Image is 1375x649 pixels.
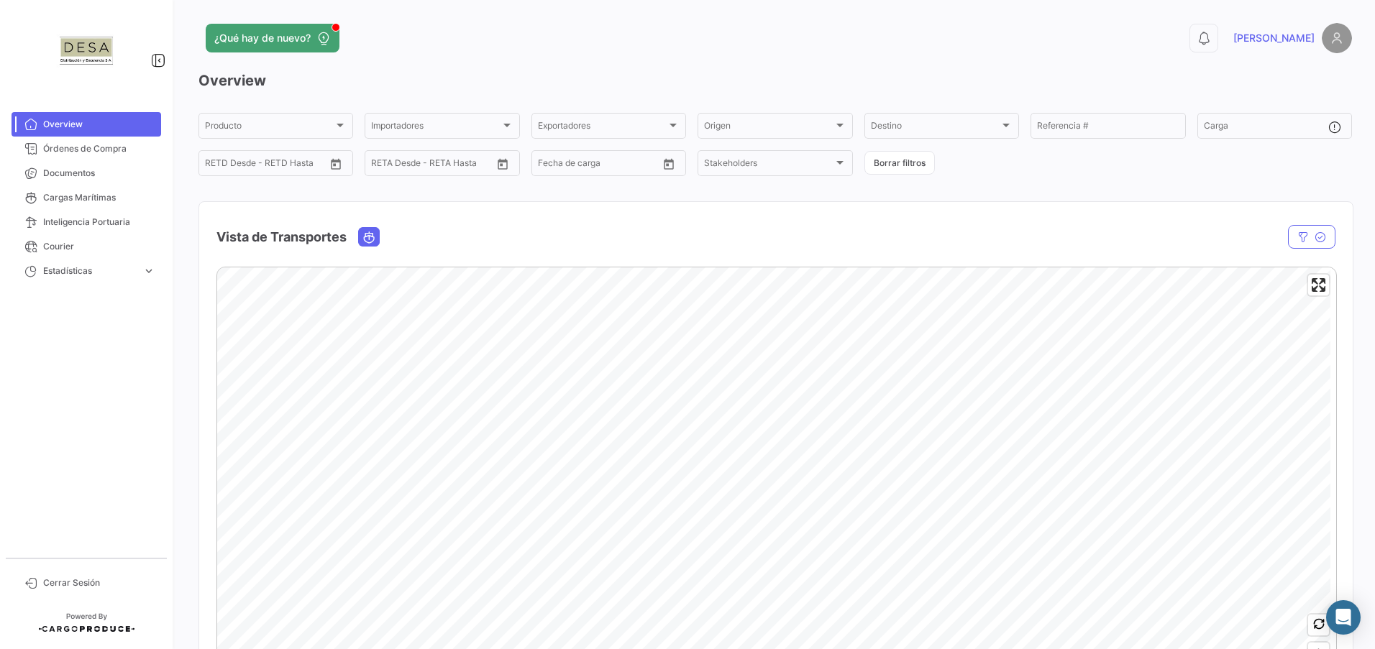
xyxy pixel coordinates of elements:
h3: Overview [198,70,1352,91]
img: fe71e641-3ac4-4c5d-8997-ac72cb5318e8.jpg [50,17,122,89]
img: placeholder-user.png [1322,23,1352,53]
span: Courier [43,240,155,253]
span: Importadores [371,123,500,133]
span: ¿Qué hay de nuevo? [214,31,311,45]
span: Overview [43,118,155,131]
button: Borrar filtros [864,151,935,175]
a: Inteligencia Portuaria [12,210,161,234]
button: Open calendar [492,153,513,175]
button: Open calendar [658,153,680,175]
button: ¿Qué hay de nuevo? [206,24,339,52]
a: Documentos [12,161,161,185]
input: Hasta [574,160,631,170]
span: Cerrar Sesión [43,576,155,589]
button: Open calendar [325,153,347,175]
span: Documentos [43,167,155,180]
input: Hasta [241,160,298,170]
input: Desde [538,160,564,170]
h4: Vista de Transportes [216,227,347,247]
span: [PERSON_NAME] [1233,31,1315,45]
span: Destino [871,123,1000,133]
span: Stakeholders [704,160,833,170]
div: Abrir Intercom Messenger [1326,600,1361,635]
span: Estadísticas [43,264,137,277]
button: Ocean [359,228,379,246]
input: Desde [205,160,231,170]
button: Enter fullscreen [1308,275,1329,295]
span: Producto [205,123,334,133]
span: Origen [704,123,833,133]
a: Cargas Marítimas [12,185,161,210]
a: Órdenes de Compra [12,137,161,161]
a: Courier [12,234,161,259]
span: expand_more [142,264,155,277]
span: Cargas Marítimas [43,191,155,204]
span: Órdenes de Compra [43,142,155,155]
input: Desde [371,160,397,170]
span: Exportadores [538,123,667,133]
span: Inteligencia Portuaria [43,216,155,229]
a: Overview [12,112,161,137]
input: Hasta [407,160,465,170]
